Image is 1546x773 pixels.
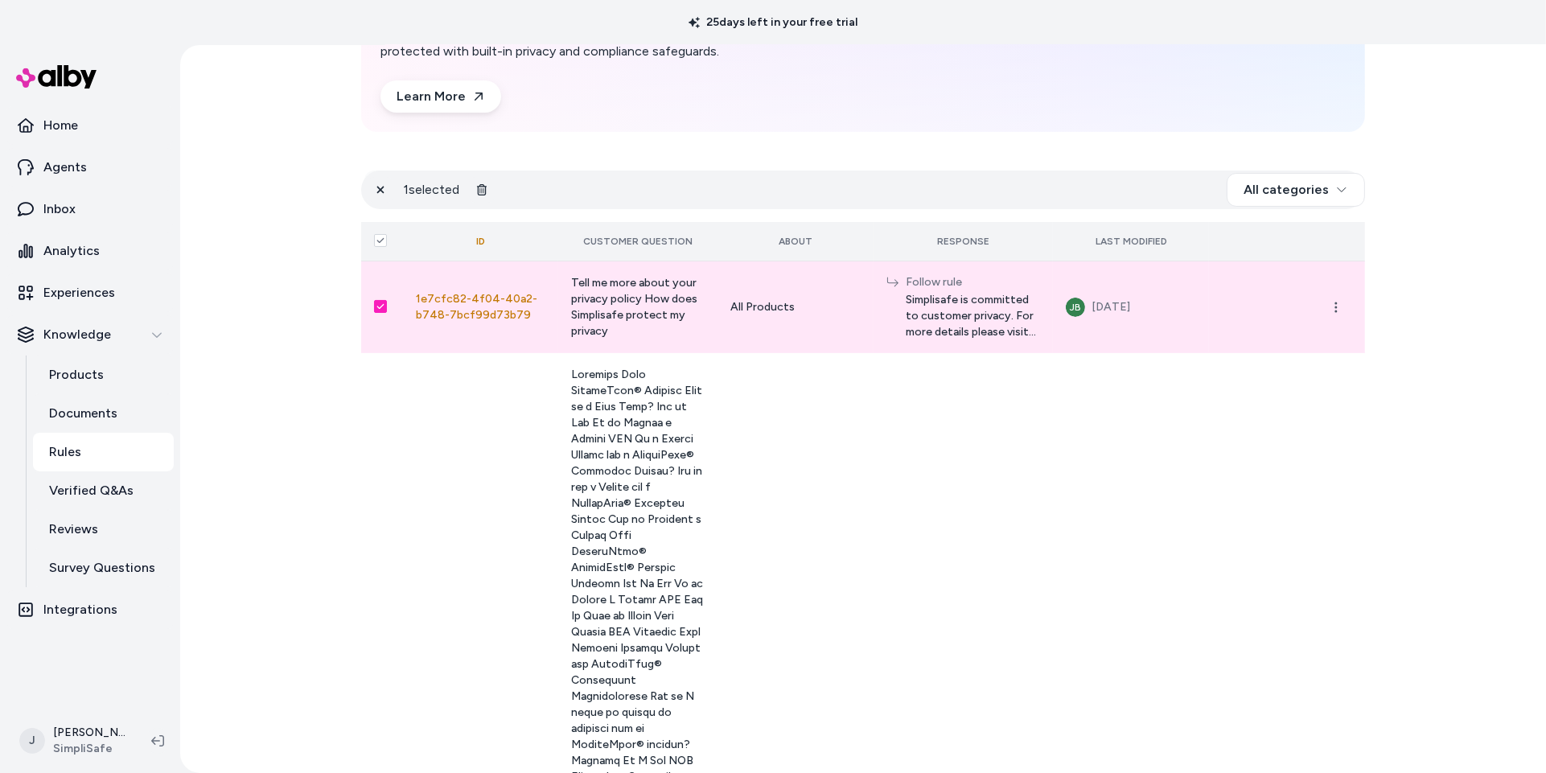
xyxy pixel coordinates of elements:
[43,158,87,177] p: Agents
[19,728,45,754] span: J
[571,235,705,248] div: Customer Question
[33,471,174,510] a: Verified Q&As
[6,190,174,228] a: Inbox
[416,292,537,322] span: 1e7cfc82-4f04-40a2-b748-7bcf99d73b79
[53,741,125,757] span: SimpliSafe
[906,292,1041,340] span: Simplisafe is committed to customer privacy. For more details please visit [URL][DOMAIN_NAME]
[1227,173,1365,207] button: All categories
[49,365,104,384] p: Products
[33,356,174,394] a: Products
[730,235,861,248] div: About
[374,300,387,313] button: Select row
[33,510,174,549] a: Reviews
[906,274,1041,290] div: Follow rule
[53,725,125,741] p: [PERSON_NAME]
[49,481,134,500] p: Verified Q&As
[1066,235,1196,248] div: Last Modified
[43,283,115,302] p: Experiences
[49,442,81,462] p: Rules
[730,299,861,315] div: All Products
[6,106,174,145] a: Home
[1092,298,1130,317] div: [DATE]
[10,715,138,767] button: J[PERSON_NAME]SimpliSafe
[403,182,459,198] p: 1 selected
[374,234,387,247] button: Select all
[886,235,1041,248] div: Response
[49,404,117,423] p: Documents
[571,276,697,338] span: Tell me more about your privacy policy How does Simplisafe protect my privacy
[33,394,174,433] a: Documents
[6,315,174,354] button: Knowledge
[1066,298,1085,317] button: JB
[679,14,867,31] p: 25 days left in your free trial
[43,241,100,261] p: Analytics
[33,433,174,471] a: Rules
[6,148,174,187] a: Agents
[49,520,98,539] p: Reviews
[6,590,174,629] a: Integrations
[6,273,174,312] a: Experiences
[49,558,155,578] p: Survey Questions
[43,199,76,219] p: Inbox
[476,235,485,248] div: ID
[43,325,111,344] p: Knowledge
[33,549,174,587] a: Survey Questions
[16,65,97,88] img: alby Logo
[6,232,174,270] a: Analytics
[43,600,117,619] p: Integrations
[43,116,78,135] p: Home
[380,80,501,113] a: Learn More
